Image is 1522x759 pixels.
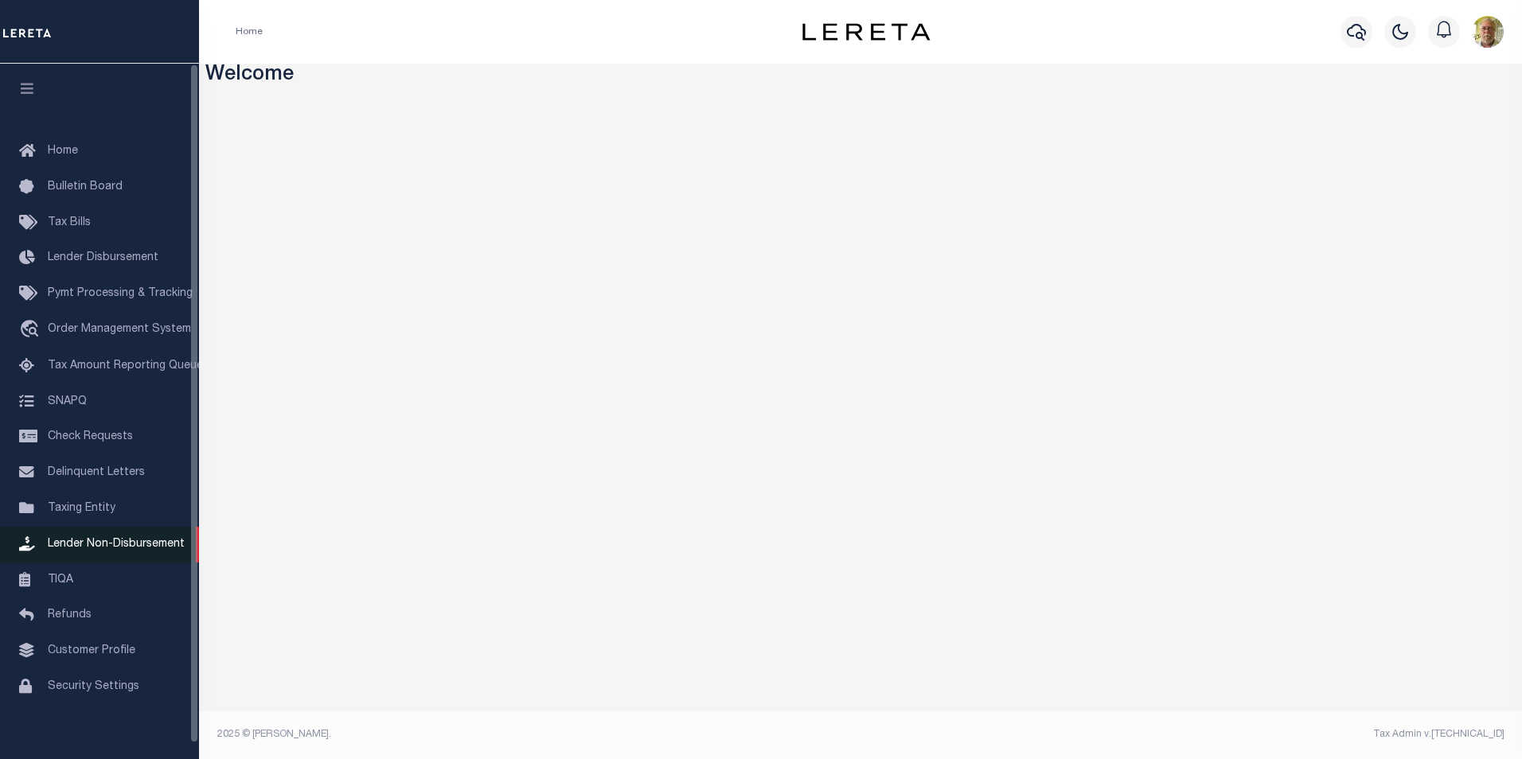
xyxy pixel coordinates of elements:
[48,288,193,299] span: Pymt Processing & Tracking
[236,25,263,39] li: Home
[48,431,133,442] span: Check Requests
[48,609,92,621] span: Refunds
[48,395,87,407] span: SNAPQ
[48,539,185,550] span: Lender Non-Disbursement
[48,324,191,335] span: Order Management System
[48,252,158,263] span: Lender Disbursement
[205,64,1516,88] h3: Welcome
[205,727,861,741] div: 2025 © [PERSON_NAME].
[48,574,73,585] span: TIQA
[872,727,1504,741] div: Tax Admin v.[TECHNICAL_ID]
[19,320,45,341] i: travel_explore
[48,645,135,656] span: Customer Profile
[48,681,139,692] span: Security Settings
[802,23,930,41] img: logo-dark.svg
[48,217,91,228] span: Tax Bills
[48,360,203,372] span: Tax Amount Reporting Queue
[48,503,115,514] span: Taxing Entity
[48,467,145,478] span: Delinquent Letters
[48,146,78,157] span: Home
[48,181,123,193] span: Bulletin Board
